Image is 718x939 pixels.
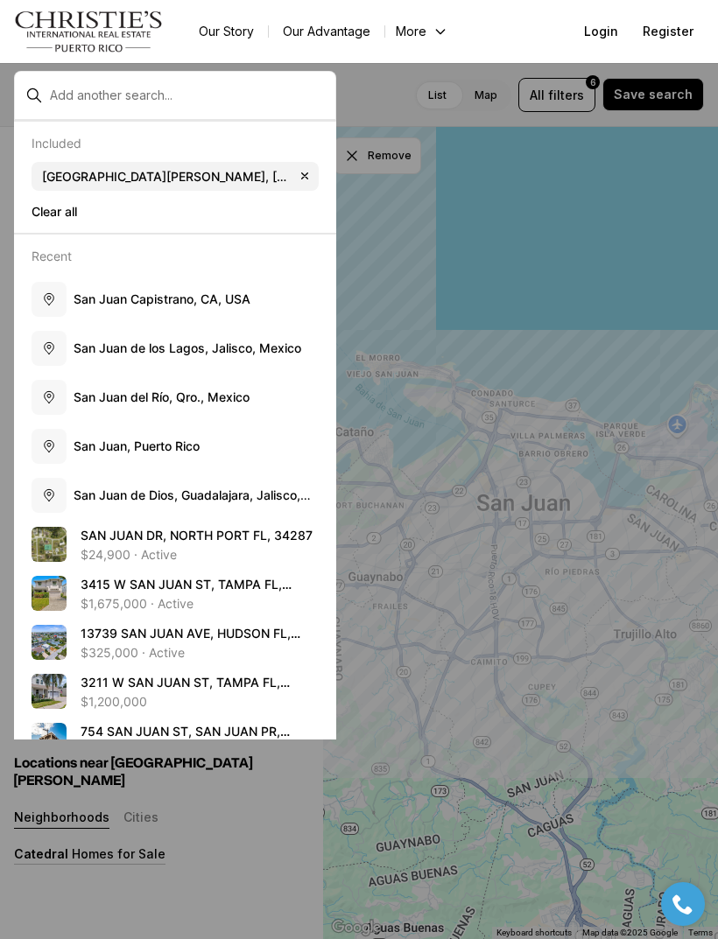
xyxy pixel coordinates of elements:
[74,291,250,306] span: S a n J u a n C a p i s t r a n o , C A , U S A
[74,487,311,520] span: S a n J u a n d e D i o s , G u a d a l a j a r a , J a l i s c o , M e x i c o
[81,675,290,707] span: 3 2 1 1 W S A N J U A N S T , T A M P A F L , 3 3 6 2 9
[74,438,200,453] span: S a n J u a n , P u e r t o R i c o
[574,14,629,49] button: Login
[584,25,618,39] span: Login
[25,716,326,765] a: View details: 754 SAN JUAN ST
[42,169,294,185] span: [GEOGRAPHIC_DATA][PERSON_NAME], [US_STATE]
[81,724,290,756] span: 7 5 4 S A N J U A N S T , S A N J U A N P R , 0 0 9 0 8
[25,324,326,373] button: San Juan de los Lagos, Jalisco, Mexico
[25,667,326,716] a: View details: 3211 W SAN JUAN ST
[185,19,268,44] a: Our Story
[74,389,250,404] span: S a n J u a n d e l R í o , Q r o . , M e x i c o
[74,340,301,355] span: S a n J u a n d e l o s L a g o s , J a l i s c o , M e x i c o
[643,25,693,39] span: Register
[81,695,147,709] p: $1,200,000
[25,373,326,422] button: San Juan del Río, Qro., Mexico
[81,577,292,609] span: 3 4 1 5 W S A N J U A N S T , T A M P A F L , 3 3 6 2 9
[81,646,185,660] p: $325,000 · Active
[81,548,177,562] p: $24,900 · Active
[14,11,164,53] img: logo
[81,528,313,543] span: S A N J U A N D R , N O R T H P O R T F L , 3 4 2 8 7
[25,471,326,520] button: San Juan de Dios, Guadalajara, Jalisco, Mexico
[81,597,194,611] p: $1,675,000 · Active
[25,520,326,569] a: View details: SAN JUAN DR
[269,19,384,44] a: Our Advantage
[25,275,326,324] button: San Juan Capistrano, CA, USA
[25,569,326,618] a: View details: 3415 W SAN JUAN ST
[32,198,319,226] button: Clear all
[25,422,326,471] button: San Juan, Puerto Rico
[632,14,704,49] button: Register
[385,19,459,44] button: More
[81,626,300,658] span: 1 3 7 3 9 S A N J U A N A V E , H U D S O N F L , 3 4 6 6 7
[32,249,72,263] p: Recent
[25,618,326,667] a: View details: 13739 SAN JUAN AVE
[32,136,81,151] p: Included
